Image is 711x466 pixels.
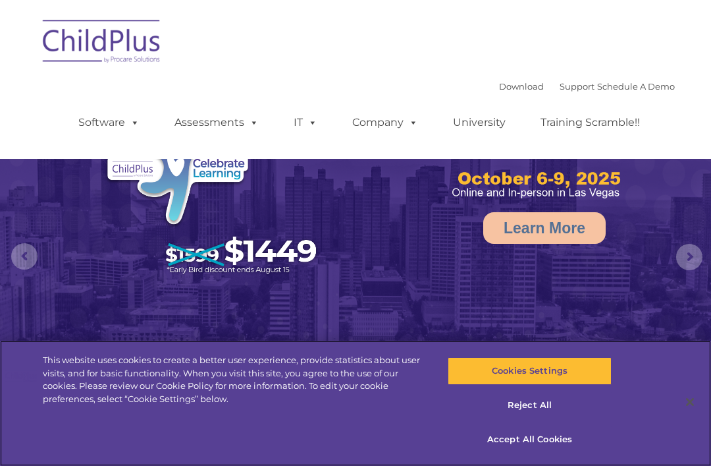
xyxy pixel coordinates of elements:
div: This website uses cookies to create a better user experience, provide statistics about user visit... [43,354,427,405]
button: Reject All [448,392,611,419]
a: Company [339,109,431,136]
a: Software [65,109,153,136]
button: Cookies Settings [448,357,611,385]
a: Training Scramble!! [527,109,653,136]
a: IT [280,109,330,136]
button: Close [675,388,704,417]
font: | [499,81,675,92]
a: Download [499,81,544,92]
a: Assessments [161,109,272,136]
a: Schedule A Demo [597,81,675,92]
button: Accept All Cookies [448,425,611,453]
a: University [440,109,519,136]
a: Support [560,81,594,92]
img: ChildPlus by Procare Solutions [36,11,168,76]
a: Learn More [483,212,606,244]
